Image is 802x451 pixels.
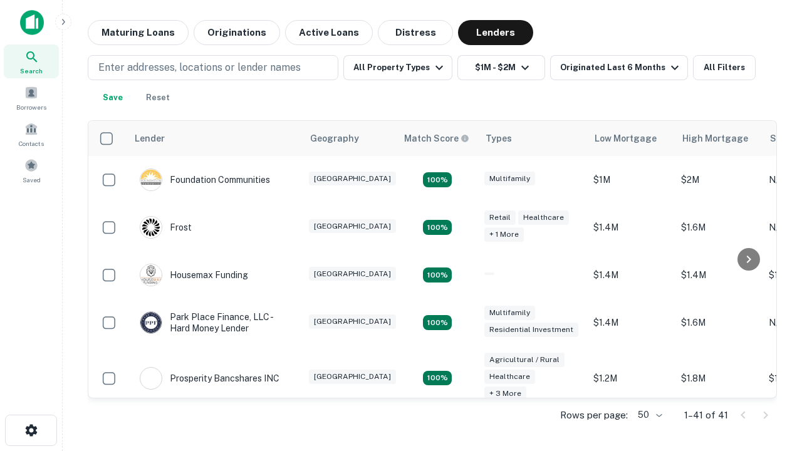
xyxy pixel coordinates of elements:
[484,210,516,225] div: Retail
[140,169,162,190] img: picture
[595,131,657,146] div: Low Mortgage
[378,20,453,45] button: Distress
[88,55,338,80] button: Enter addresses, locations or lender names
[682,131,748,146] div: High Mortgage
[140,168,270,191] div: Foundation Communities
[675,299,763,346] td: $1.6M
[404,132,467,145] h6: Match Score
[98,60,301,75] p: Enter addresses, locations or lender names
[140,312,162,333] img: picture
[194,20,280,45] button: Originations
[486,131,512,146] div: Types
[343,55,452,80] button: All Property Types
[310,131,359,146] div: Geography
[19,138,44,148] span: Contacts
[16,102,46,112] span: Borrowers
[4,81,59,115] a: Borrowers
[550,55,688,80] button: Originated Last 6 Months
[23,175,41,185] span: Saved
[88,20,189,45] button: Maturing Loans
[140,217,162,238] img: picture
[675,156,763,204] td: $2M
[587,204,675,251] td: $1.4M
[423,315,452,330] div: Matching Properties: 4, hasApolloMatch: undefined
[303,121,397,156] th: Geography
[684,408,728,423] p: 1–41 of 41
[518,210,569,225] div: Healthcare
[4,44,59,78] a: Search
[4,117,59,151] a: Contacts
[93,85,133,110] button: Save your search to get updates of matches that match your search criteria.
[285,20,373,45] button: Active Loans
[478,121,587,156] th: Types
[458,20,533,45] button: Lenders
[587,346,675,410] td: $1.2M
[127,121,303,156] th: Lender
[309,219,396,234] div: [GEOGRAPHIC_DATA]
[20,66,43,76] span: Search
[20,10,44,35] img: capitalize-icon.png
[484,227,524,242] div: + 1 more
[587,251,675,299] td: $1.4M
[140,311,290,334] div: Park Place Finance, LLC - Hard Money Lender
[309,370,396,384] div: [GEOGRAPHIC_DATA]
[560,60,682,75] div: Originated Last 6 Months
[135,131,165,146] div: Lender
[309,314,396,329] div: [GEOGRAPHIC_DATA]
[140,264,248,286] div: Housemax Funding
[675,346,763,410] td: $1.8M
[675,204,763,251] td: $1.6M
[587,121,675,156] th: Low Mortgage
[423,371,452,386] div: Matching Properties: 7, hasApolloMatch: undefined
[560,408,628,423] p: Rows per page:
[484,386,526,401] div: + 3 more
[587,156,675,204] td: $1M
[140,264,162,286] img: picture
[693,55,756,80] button: All Filters
[423,267,452,283] div: Matching Properties: 4, hasApolloMatch: undefined
[423,220,452,235] div: Matching Properties: 4, hasApolloMatch: undefined
[4,153,59,187] a: Saved
[484,370,535,384] div: Healthcare
[397,121,478,156] th: Capitalize uses an advanced AI algorithm to match your search with the best lender. The match sco...
[140,216,192,239] div: Frost
[309,172,396,186] div: [GEOGRAPHIC_DATA]
[484,353,565,367] div: Agricultural / Rural
[484,306,535,320] div: Multifamily
[140,367,279,390] div: Prosperity Bancshares INC
[484,323,578,337] div: Residential Investment
[457,55,545,80] button: $1M - $2M
[675,121,763,156] th: High Mortgage
[404,132,469,145] div: Capitalize uses an advanced AI algorithm to match your search with the best lender. The match sco...
[587,299,675,346] td: $1.4M
[484,172,535,186] div: Multifamily
[633,406,664,424] div: 50
[423,172,452,187] div: Matching Properties: 4, hasApolloMatch: undefined
[675,251,763,299] td: $1.4M
[739,351,802,411] iframe: Chat Widget
[138,85,178,110] button: Reset
[140,368,162,389] img: picture
[309,267,396,281] div: [GEOGRAPHIC_DATA]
